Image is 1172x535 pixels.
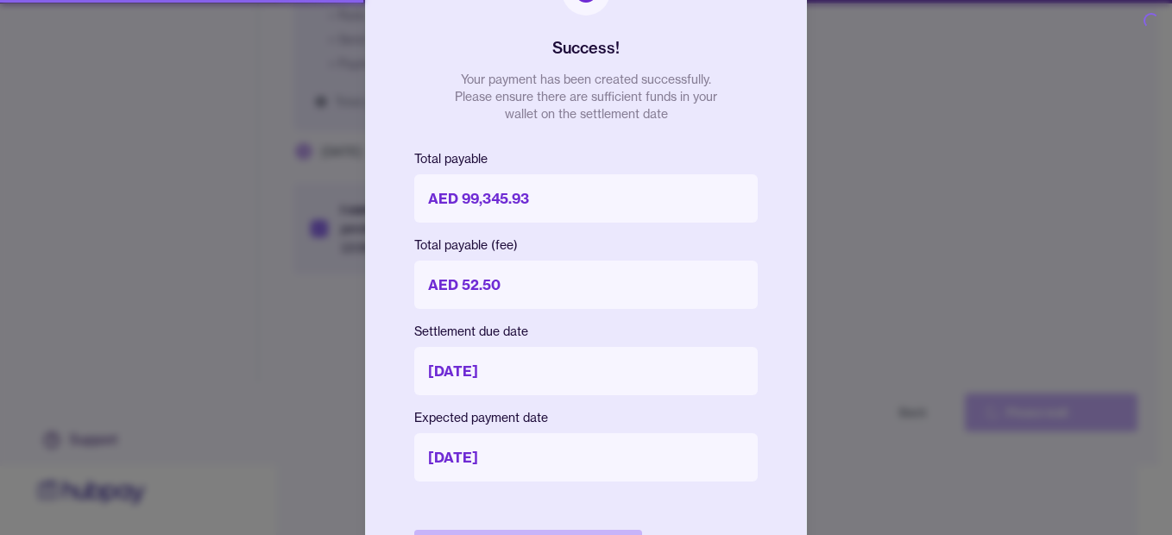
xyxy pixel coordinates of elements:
[414,409,758,426] p: Expected payment date
[414,323,758,340] p: Settlement due date
[414,174,758,223] p: AED 99,345.93
[414,236,758,254] p: Total payable (fee)
[414,150,758,167] p: Total payable
[448,71,724,123] p: Your payment has been created successfully. Please ensure there are sufficient funds in your wall...
[552,36,620,60] h2: Success!
[414,347,758,395] p: [DATE]
[414,433,758,481] p: [DATE]
[414,261,758,309] p: AED 52.50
